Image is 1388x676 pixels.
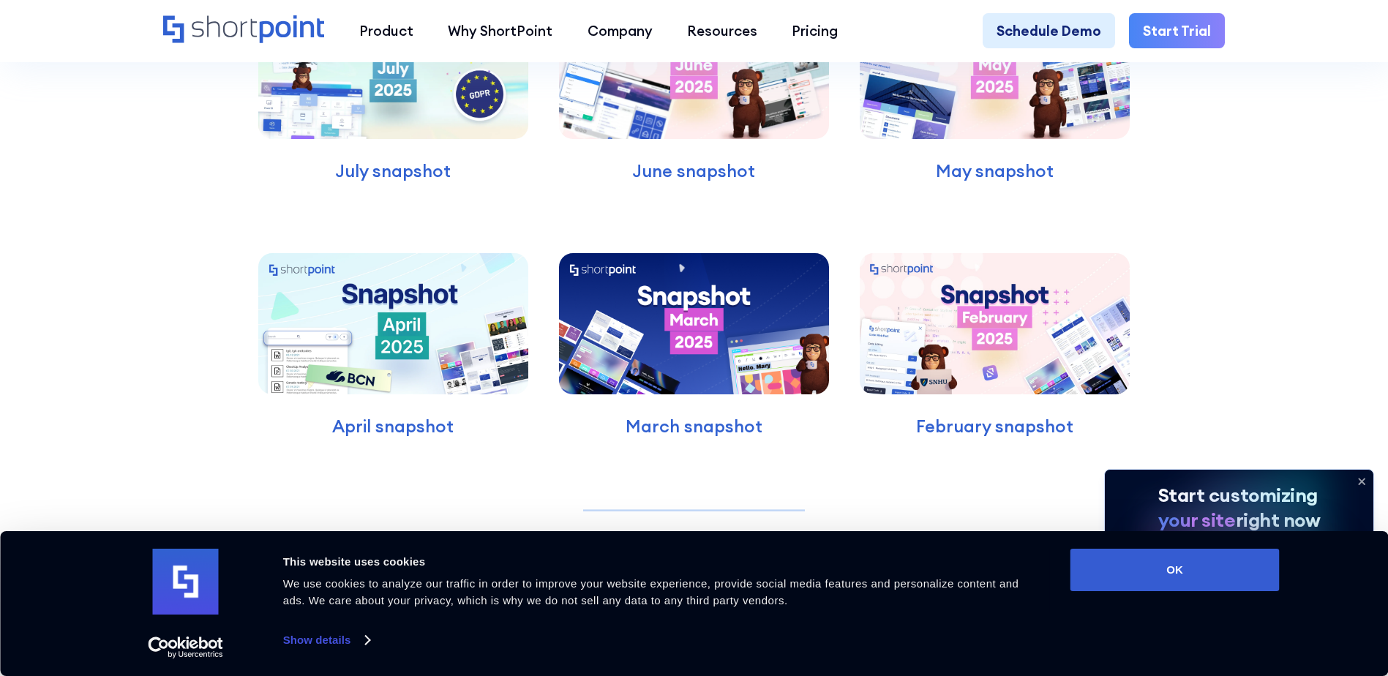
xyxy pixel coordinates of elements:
[792,20,838,41] div: Pricing
[163,15,325,45] a: Home
[448,20,552,41] div: Why ShortPoint
[570,13,669,48] a: Company
[283,553,1038,571] div: This website uses cookies
[550,225,837,439] a: March snapshot
[851,225,1138,439] a: February snapshot
[258,413,528,440] p: April snapshot
[559,413,828,440] p: March snapshot
[983,13,1115,48] a: Schedule Demo
[121,636,250,658] a: Usercentrics Cookiebot - opens in a new window
[559,158,828,184] p: June snapshot
[258,158,528,184] p: July snapshot
[359,20,413,41] div: Product
[153,549,219,615] img: logo
[431,13,570,48] a: Why ShortPoint
[860,158,1129,184] p: May snapshot
[250,225,536,439] a: April snapshot
[283,629,369,651] a: Show details
[669,13,774,48] a: Resources
[687,20,757,41] div: Resources
[283,577,1019,606] span: We use cookies to analyze our traffic in order to improve your website experience, provide social...
[342,13,430,48] a: Product
[1070,549,1280,591] button: OK
[1129,13,1225,48] a: Start Trial
[775,13,855,48] a: Pricing
[860,413,1129,440] p: February snapshot
[588,20,653,41] div: Company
